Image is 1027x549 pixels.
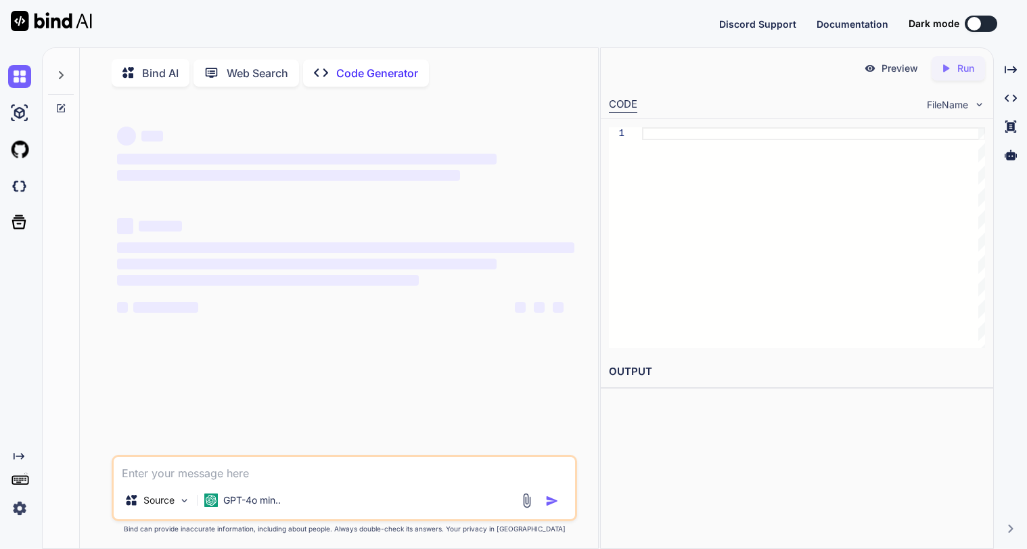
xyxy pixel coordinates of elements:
span: ‌ [133,302,198,313]
img: ai-studio [8,102,31,125]
img: attachment [519,493,534,508]
span: Documentation [817,18,888,30]
div: 1 [609,127,624,140]
p: Bind AI [142,65,179,81]
p: Preview [882,62,918,75]
button: Discord Support [719,17,796,31]
span: ‌ [534,302,545,313]
span: Dark mode [909,17,959,30]
span: ‌ [553,302,564,313]
img: preview [864,62,876,74]
p: Run [957,62,974,75]
p: GPT-4o min.. [223,493,281,507]
img: GPT-4o mini [204,493,218,507]
span: ‌ [117,259,497,269]
img: icon [545,494,559,508]
p: Source [143,493,175,507]
span: ‌ [117,127,136,146]
img: githubLight [8,138,31,161]
span: ‌ [117,154,497,164]
span: ‌ [117,218,133,234]
span: ‌ [117,275,419,286]
span: ‌ [117,242,574,253]
span: ‌ [117,302,128,313]
p: Bind can provide inaccurate information, including about people. Always double-check its answers.... [112,524,577,534]
button: Documentation [817,17,888,31]
span: ‌ [515,302,526,313]
p: Code Generator [336,65,418,81]
span: ‌ [141,131,163,141]
span: ‌ [139,221,182,232]
div: CODE [609,97,637,113]
span: ‌ [117,170,460,181]
span: Discord Support [719,18,796,30]
img: settings [8,497,31,520]
img: Pick Models [179,495,190,506]
h2: OUTPUT [601,356,993,388]
p: Web Search [227,65,288,81]
img: darkCloudIdeIcon [8,175,31,198]
img: Bind AI [11,11,92,31]
span: FileName [927,98,968,112]
img: chat [8,65,31,88]
img: chevron down [974,99,985,110]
